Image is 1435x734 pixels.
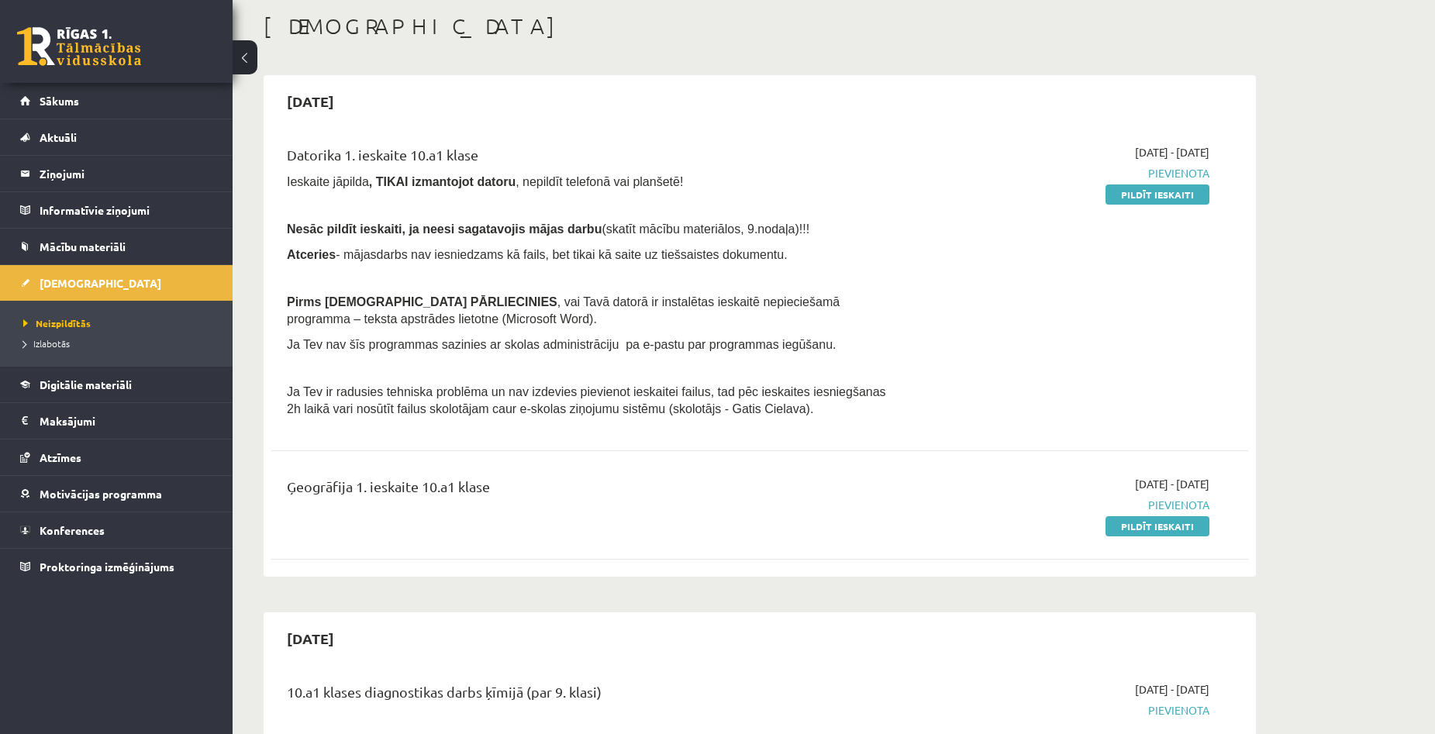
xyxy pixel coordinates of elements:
a: [DEMOGRAPHIC_DATA] [20,265,213,301]
span: Motivācijas programma [40,487,162,501]
span: (skatīt mācību materiālos, 9.nodaļa)!!! [602,222,809,236]
span: Pirms [DEMOGRAPHIC_DATA] PĀRLIECINIES [287,295,557,308]
a: Aktuāli [20,119,213,155]
div: Ģeogrāfija 1. ieskaite 10.a1 klase [287,476,894,505]
a: Motivācijas programma [20,476,213,512]
legend: Maksājumi [40,403,213,439]
span: Pievienota [917,497,1209,513]
span: [DATE] - [DATE] [1135,681,1209,698]
span: , vai Tavā datorā ir instalētas ieskaitē nepieciešamā programma – teksta apstrādes lietotne (Micr... [287,295,840,326]
span: Neizpildītās [23,317,91,329]
legend: Ziņojumi [40,156,213,191]
div: Datorika 1. ieskaite 10.a1 klase [287,144,894,173]
h2: [DATE] [271,83,350,119]
span: Konferences [40,523,105,537]
a: Proktoringa izmēģinājums [20,549,213,584]
b: , TIKAI izmantojot datoru [369,175,516,188]
span: Mācību materiāli [40,239,126,253]
a: Neizpildītās [23,316,217,330]
span: Ieskaite jāpilda , nepildīt telefonā vai planšetē! [287,175,683,188]
a: Pildīt ieskaiti [1106,516,1209,536]
h2: [DATE] [271,620,350,656]
span: Sākums [40,94,79,108]
a: Pildīt ieskaiti [1106,184,1209,205]
h1: [DEMOGRAPHIC_DATA] [264,13,1256,40]
span: Proktoringa izmēģinājums [40,560,174,574]
span: Pievienota [917,165,1209,181]
a: Rīgas 1. Tālmācības vidusskola [17,27,141,66]
span: Atzīmes [40,450,81,464]
a: Atzīmes [20,439,213,475]
b: Atceries [287,248,336,261]
span: Nesāc pildīt ieskaiti, ja neesi sagatavojis mājas darbu [287,222,602,236]
a: Izlabotās [23,336,217,350]
a: Informatīvie ziņojumi [20,192,213,228]
span: Ja Tev ir radusies tehniska problēma un nav izdevies pievienot ieskaitei failus, tad pēc ieskaite... [287,385,886,415]
span: Digitālie materiāli [40,377,132,391]
span: Pievienota [917,702,1209,718]
span: [DATE] - [DATE] [1135,476,1209,492]
a: Konferences [20,512,213,548]
span: Izlabotās [23,337,70,350]
span: [DATE] - [DATE] [1135,144,1209,160]
a: Digitālie materiāli [20,367,213,402]
span: Ja Tev nav šīs programmas sazinies ar skolas administrāciju pa e-pastu par programmas iegūšanu. [287,338,836,351]
a: Maksājumi [20,403,213,439]
span: - mājasdarbs nav iesniedzams kā fails, bet tikai kā saite uz tiešsaistes dokumentu. [287,248,788,261]
a: Ziņojumi [20,156,213,191]
a: Mācību materiāli [20,229,213,264]
a: Sākums [20,83,213,119]
div: 10.a1 klases diagnostikas darbs ķīmijā (par 9. klasi) [287,681,894,710]
span: [DEMOGRAPHIC_DATA] [40,276,161,290]
legend: Informatīvie ziņojumi [40,192,213,228]
span: Aktuāli [40,130,77,144]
